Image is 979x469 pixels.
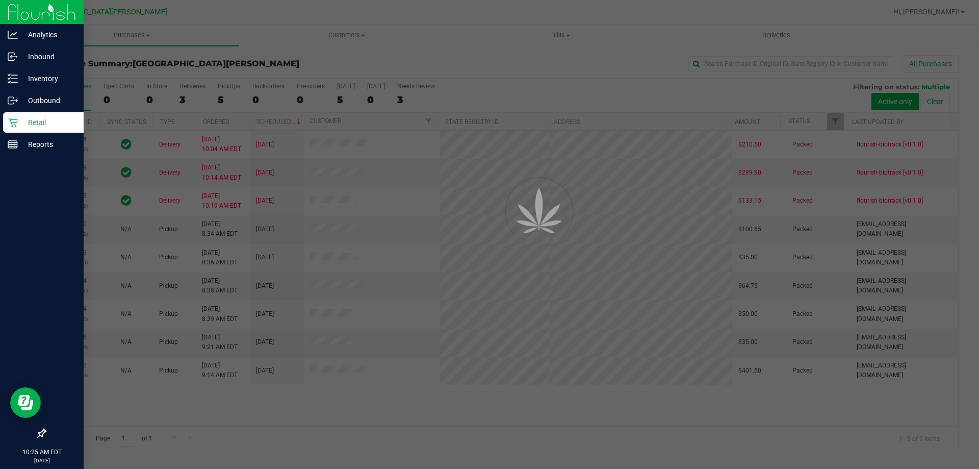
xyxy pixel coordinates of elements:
[8,73,18,84] inline-svg: Inventory
[18,29,79,41] p: Analytics
[18,51,79,63] p: Inbound
[8,95,18,106] inline-svg: Outbound
[8,139,18,150] inline-svg: Reports
[10,387,41,418] iframe: Resource center
[5,457,79,464] p: [DATE]
[18,116,79,129] p: Retail
[5,448,79,457] p: 10:25 AM EDT
[8,30,18,40] inline-svg: Analytics
[18,94,79,107] p: Outbound
[8,117,18,128] inline-svg: Retail
[18,72,79,85] p: Inventory
[18,138,79,151] p: Reports
[8,52,18,62] inline-svg: Inbound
